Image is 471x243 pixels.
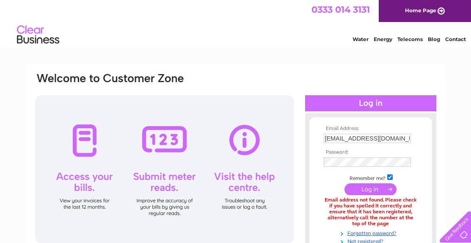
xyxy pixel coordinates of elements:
a: 0333 014 3131 [311,4,370,15]
a: Water [353,36,369,42]
div: Clear Business is a trading name of Verastar Limited (registered in [GEOGRAPHIC_DATA] No. 3667643... [36,5,436,41]
a: Blog [428,36,440,42]
th: Email Address: [322,126,420,132]
div: Email address not found. Please check if you have spelled it correctly and ensure that it has bee... [324,197,418,226]
img: logo.png [17,22,60,48]
a: Contact [445,36,466,42]
input: Submit [344,183,397,195]
td: Remember me? [322,173,420,182]
a: Forgotten password? [324,229,420,237]
th: Password: [322,149,420,155]
a: Telecoms [397,36,423,42]
a: Energy [374,36,392,42]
